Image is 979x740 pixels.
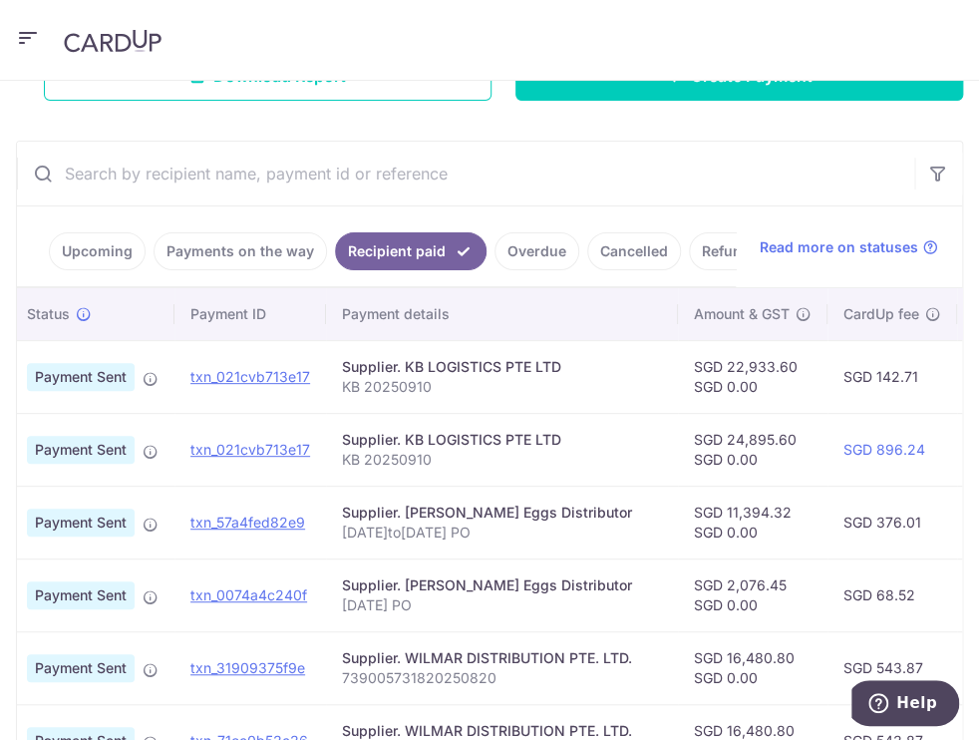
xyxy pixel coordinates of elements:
[694,304,790,324] span: Amount & GST
[342,377,662,397] p: KB 20250910
[827,558,957,631] td: SGD 68.52
[190,586,307,603] a: txn_0074a4c240f
[64,29,162,53] img: CardUp
[342,595,662,615] p: [DATE] PO
[678,413,827,486] td: SGD 24,895.60 SGD 0.00
[342,430,662,450] div: Supplier. KB LOGISTICS PTE LTD
[342,357,662,377] div: Supplier. KB LOGISTICS PTE LTD
[326,288,678,340] th: Payment details
[678,558,827,631] td: SGD 2,076.45 SGD 0.00
[851,680,959,730] iframe: Opens a widget where you can find more information
[760,237,918,257] span: Read more on statuses
[760,237,938,257] a: Read more on statuses
[27,581,135,609] span: Payment Sent
[49,232,146,270] a: Upcoming
[27,509,135,537] span: Payment Sent
[342,575,662,595] div: Supplier. [PERSON_NAME] Eggs Distributor
[190,514,305,531] a: txn_57a4fed82e9
[190,368,310,385] a: txn_021cvb713e17
[843,441,925,458] a: SGD 896.24
[689,232,772,270] a: Refunds
[827,486,957,558] td: SGD 376.01
[190,441,310,458] a: txn_021cvb713e17
[342,668,662,688] p: 739005731820250820
[154,232,327,270] a: Payments on the way
[342,523,662,543] p: [DATE]to[DATE] PO
[494,232,579,270] a: Overdue
[678,486,827,558] td: SGD 11,394.32 SGD 0.00
[27,436,135,464] span: Payment Sent
[190,659,305,676] a: txn_31909375f9e
[678,340,827,413] td: SGD 22,933.60 SGD 0.00
[17,142,914,205] input: Search by recipient name, payment id or reference
[678,631,827,704] td: SGD 16,480.80 SGD 0.00
[843,304,919,324] span: CardUp fee
[342,503,662,523] div: Supplier. [PERSON_NAME] Eggs Distributor
[587,232,681,270] a: Cancelled
[27,654,135,682] span: Payment Sent
[342,450,662,470] p: KB 20250910
[827,631,957,704] td: SGD 543.87
[342,648,662,668] div: Supplier. WILMAR DISTRIBUTION PTE. LTD.
[335,232,487,270] a: Recipient paid
[27,363,135,391] span: Payment Sent
[174,288,326,340] th: Payment ID
[27,304,70,324] span: Status
[827,340,957,413] td: SGD 142.71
